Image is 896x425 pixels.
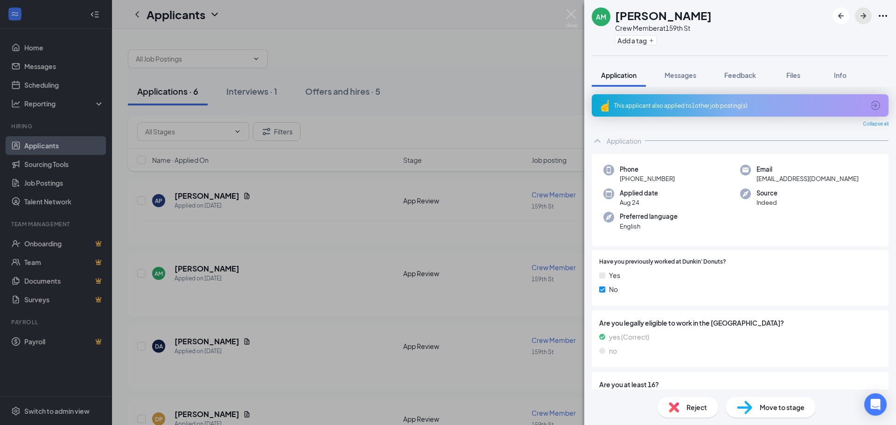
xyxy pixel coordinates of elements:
span: Applied date [620,188,658,198]
span: Reject [686,402,707,412]
span: Messages [665,71,696,79]
div: Open Intercom Messenger [864,393,887,416]
span: Move to stage [760,402,805,412]
svg: ArrowCircle [870,100,881,111]
span: Have you previously worked at Dunkin' Donuts? [599,258,726,266]
span: Source [756,188,777,198]
span: Yes [609,270,620,280]
span: Indeed [756,198,777,207]
svg: ArrowRight [858,10,869,21]
svg: ArrowLeftNew [835,10,847,21]
span: yes (Correct) [609,332,649,342]
span: Are you at least 16? [599,379,881,390]
span: Preferred language [620,212,678,221]
span: No [609,284,618,294]
svg: ChevronUp [592,135,603,146]
div: Application [607,136,641,146]
span: English [620,222,678,231]
div: Crew Member at 159th St [615,23,712,33]
span: Phone [620,165,675,174]
button: PlusAdd a tag [615,35,657,45]
svg: Plus [649,38,654,43]
svg: Ellipses [877,10,889,21]
span: [PHONE_NUMBER] [620,174,675,183]
h1: [PERSON_NAME] [615,7,712,23]
span: no [609,346,617,356]
span: Files [786,71,800,79]
span: Email [756,165,859,174]
span: Collapse all [863,120,889,128]
span: [EMAIL_ADDRESS][DOMAIN_NAME] [756,174,859,183]
span: Are you legally eligible to work in the [GEOGRAPHIC_DATA]? [599,318,881,328]
span: Info [834,71,847,79]
div: AM [596,12,606,21]
div: This applicant also applied to 1 other job posting(s) [614,102,864,110]
span: Application [601,71,637,79]
button: ArrowRight [855,7,872,24]
button: ArrowLeftNew [833,7,849,24]
span: Feedback [724,71,756,79]
span: Aug 24 [620,198,658,207]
